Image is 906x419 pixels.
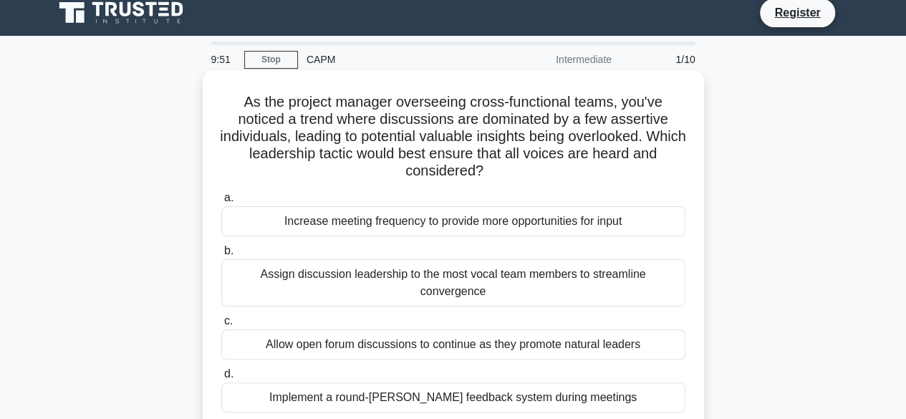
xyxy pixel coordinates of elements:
[221,259,685,307] div: Assign discussion leadership to the most vocal team members to streamline convergence
[203,45,244,74] div: 9:51
[298,45,495,74] div: CAPM
[220,93,687,180] h5: As the project manager overseeing cross-functional teams, you've noticed a trend where discussion...
[224,367,233,380] span: d.
[766,4,829,21] a: Register
[221,329,685,360] div: Allow open forum discussions to continue as they promote natural leaders
[224,244,233,256] span: b.
[221,382,685,413] div: Implement a round-[PERSON_NAME] feedback system during meetings
[620,45,704,74] div: 1/10
[221,206,685,236] div: Increase meeting frequency to provide more opportunities for input
[244,51,298,69] a: Stop
[224,191,233,203] span: a.
[495,45,620,74] div: Intermediate
[224,314,233,327] span: c.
